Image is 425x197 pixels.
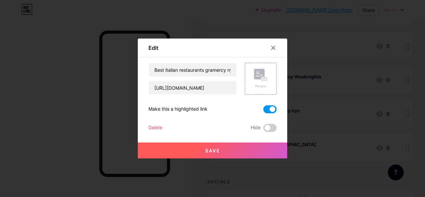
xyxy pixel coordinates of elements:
button: Save [138,143,287,158]
input: URL [149,81,236,94]
span: Hide [251,124,261,132]
div: Make this a highlighted link [148,105,208,113]
div: Delete [148,124,162,132]
span: Save [205,148,220,153]
input: Title [149,63,236,76]
div: Picture [254,84,267,89]
div: Edit [148,44,158,52]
